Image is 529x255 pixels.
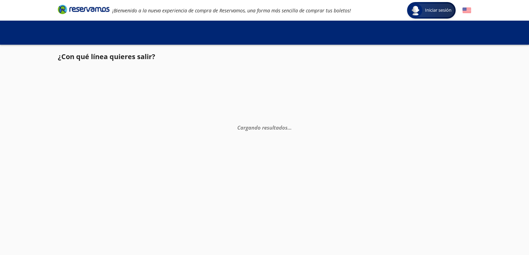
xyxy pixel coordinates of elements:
[463,6,471,15] button: English
[288,124,289,131] span: .
[112,7,351,14] em: ¡Bienvenido a la nueva experiencia de compra de Reservamos, una forma más sencilla de comprar tus...
[422,7,454,14] span: Iniciar sesión
[58,52,155,62] p: ¿Con qué línea quieres salir?
[58,4,110,14] i: Brand Logo
[289,124,290,131] span: .
[237,124,292,131] em: Cargando resultados
[290,124,292,131] span: .
[58,4,110,16] a: Brand Logo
